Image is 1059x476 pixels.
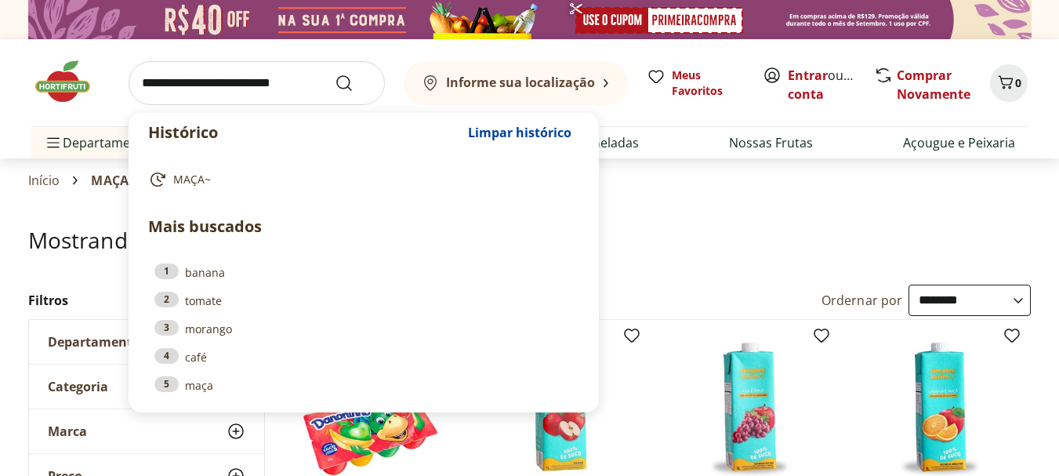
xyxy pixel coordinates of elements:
[148,122,460,144] p: Histórico
[672,67,744,99] span: Meus Favoritos
[173,172,211,187] span: MAÇA~
[48,334,140,350] span: Departamento
[154,348,179,364] div: 4
[903,133,1015,152] a: Açougue e Peixaria
[1015,75,1021,90] span: 0
[44,124,63,162] button: Menu
[729,133,813,152] a: Nossas Frutas
[821,292,903,309] label: Ordernar por
[129,61,385,105] input: search
[29,409,264,453] button: Marca
[31,58,110,105] img: Hortifruti
[154,292,573,309] a: 2tomate
[788,66,858,104] span: ou
[154,348,573,365] a: 4café
[460,114,579,151] button: Limpar histórico
[154,376,179,392] div: 5
[148,215,579,238] p: Mais buscados
[28,227,1032,253] h1: Mostrando resultados para:
[154,263,573,281] a: 1banana
[647,67,744,99] a: Meus Favoritos
[28,285,265,316] h2: Filtros
[91,173,136,187] span: MAÇA~
[154,263,179,279] div: 1
[990,64,1028,102] button: Carrinho
[148,170,573,189] a: MAÇA~
[468,126,571,139] span: Limpar histórico
[154,292,179,307] div: 2
[28,173,60,187] a: Início
[154,320,179,336] div: 3
[29,365,264,409] button: Categoria
[788,67,828,84] a: Entrar
[29,320,264,364] button: Departamento
[44,124,157,162] span: Departamentos
[404,61,628,105] button: Informe sua localização
[335,74,372,93] button: Submit Search
[446,74,595,91] b: Informe sua localização
[897,67,970,103] a: Comprar Novamente
[48,379,108,394] span: Categoria
[154,320,573,337] a: 3morango
[48,423,87,439] span: Marca
[154,376,573,394] a: 5maça
[788,67,874,103] a: Criar conta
